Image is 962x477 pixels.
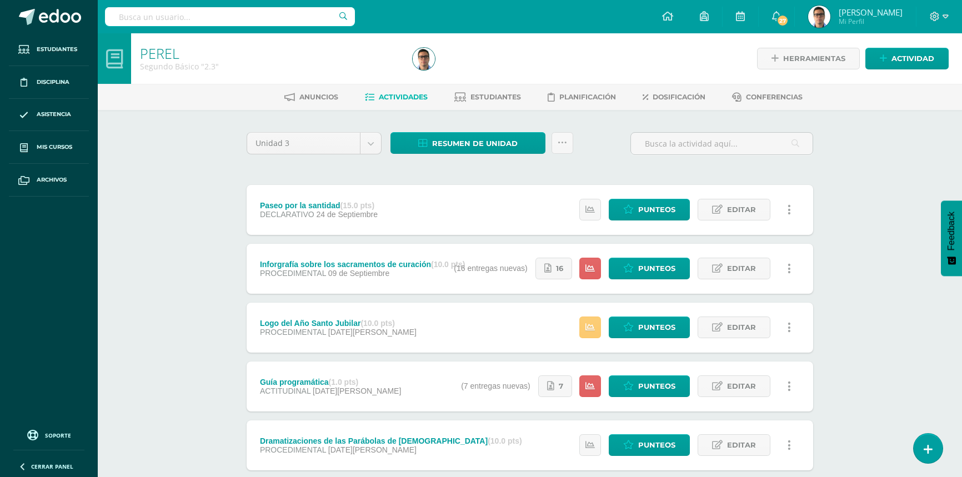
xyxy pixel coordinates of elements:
[839,7,903,18] span: [PERSON_NAME]
[379,93,428,101] span: Actividades
[9,99,89,132] a: Asistencia
[470,93,521,101] span: Estudiantes
[260,386,310,395] span: ACTITUDINAL
[727,435,756,455] span: Editar
[732,88,803,106] a: Conferencias
[45,431,71,439] span: Soporte
[260,378,401,386] div: Guía programática
[299,93,338,101] span: Anuncios
[638,258,675,279] span: Punteos
[631,133,813,154] input: Busca la actividad aquí...
[727,376,756,396] span: Editar
[313,386,401,395] span: [DATE][PERSON_NAME]
[488,436,522,445] strong: (10.0 pts)
[260,269,326,278] span: PROCEDIMENTAL
[284,88,338,106] a: Anuncios
[9,66,89,99] a: Disciplina
[260,201,378,210] div: Paseo por la santidad
[653,93,705,101] span: Dosificación
[559,376,563,396] span: 7
[340,201,374,210] strong: (15.0 pts)
[328,445,417,454] span: [DATE][PERSON_NAME]
[413,48,435,70] img: 4c9214d6dc3ad1af441a6e04af4808ea.png
[31,463,73,470] span: Cerrar panel
[638,435,675,455] span: Punteos
[559,93,616,101] span: Planificación
[255,133,352,154] span: Unidad 3
[360,319,394,328] strong: (10.0 pts)
[390,132,545,154] a: Resumen de unidad
[432,133,518,154] span: Resumen de unidad
[329,378,359,386] strong: (1.0 pts)
[9,131,89,164] a: Mis cursos
[776,14,789,27] span: 27
[609,434,690,456] a: Punteos
[13,427,84,442] a: Soporte
[556,258,563,279] span: 16
[365,88,428,106] a: Actividades
[260,260,465,269] div: Inforgrafía sobre los sacramentos de curación
[609,317,690,338] a: Punteos
[37,78,69,87] span: Disciplina
[37,143,72,152] span: Mis cursos
[638,317,675,338] span: Punteos
[9,33,89,66] a: Estudiantes
[247,133,381,154] a: Unidad 3
[746,93,803,101] span: Conferencias
[260,210,314,219] span: DECLARATIVO
[941,200,962,276] button: Feedback - Mostrar encuesta
[140,44,179,63] a: PEREL
[609,258,690,279] a: Punteos
[643,88,705,106] a: Dosificación
[105,7,355,26] input: Busca un usuario...
[140,61,399,72] div: Segundo Básico '2.3'
[260,319,417,328] div: Logo del Año Santo Jubilar
[260,445,326,454] span: PROCEDIMENTAL
[638,376,675,396] span: Punteos
[454,88,521,106] a: Estudiantes
[535,258,572,279] a: 16
[317,210,378,219] span: 24 de Septiembre
[538,375,572,397] a: 7
[9,164,89,197] a: Archivos
[548,88,616,106] a: Planificación
[946,212,956,250] span: Feedback
[609,375,690,397] a: Punteos
[328,328,417,337] span: [DATE][PERSON_NAME]
[727,258,756,279] span: Editar
[37,175,67,184] span: Archivos
[808,6,830,28] img: 4c9214d6dc3ad1af441a6e04af4808ea.png
[609,199,690,220] a: Punteos
[891,48,934,69] span: Actividad
[727,317,756,338] span: Editar
[839,17,903,26] span: Mi Perfil
[638,199,675,220] span: Punteos
[328,269,390,278] span: 09 de Septiembre
[260,328,326,337] span: PROCEDIMENTAL
[865,48,949,69] a: Actividad
[37,45,77,54] span: Estudiantes
[783,48,845,69] span: Herramientas
[260,436,522,445] div: Dramatizaciones de las Parábolas de [DEMOGRAPHIC_DATA]
[757,48,860,69] a: Herramientas
[140,46,399,61] h1: PEREL
[431,260,465,269] strong: (10.0 pts)
[727,199,756,220] span: Editar
[37,110,71,119] span: Asistencia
